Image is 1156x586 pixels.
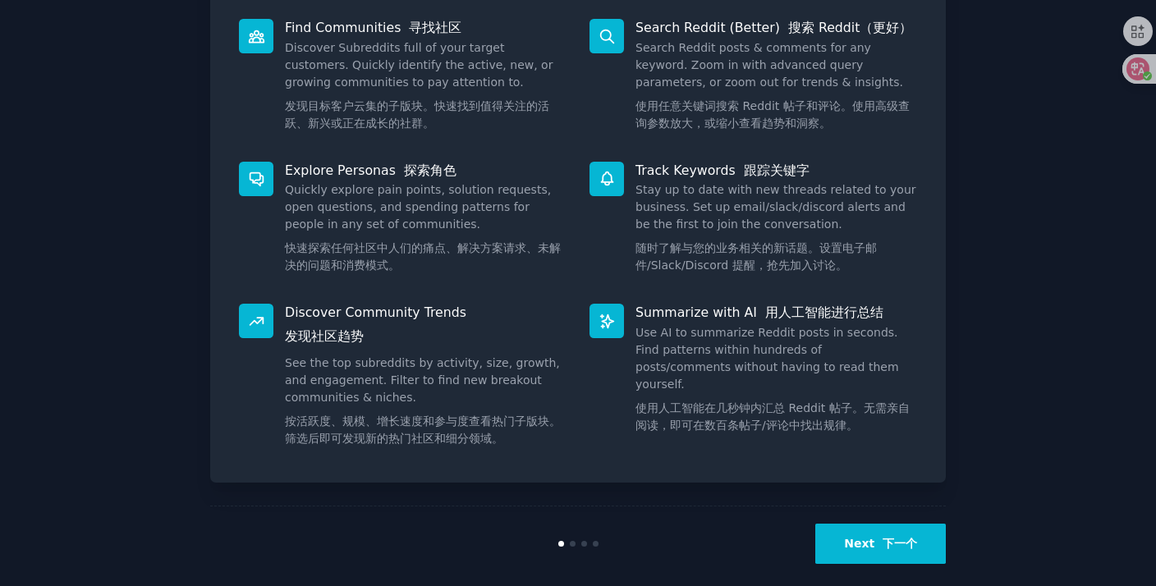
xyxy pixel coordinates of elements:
[744,163,810,178] font: 跟踪关键字
[285,99,549,130] font: 发现目标客户云集的子版块。快速找到值得关注的活跃、新兴或正在成长的社群。
[883,537,917,550] font: 下一个
[285,181,567,281] dd: Quickly explore pain points, solution requests, open questions, and spending patterns for people ...
[635,181,917,281] dd: Stay up to date with new threads related to your business. Set up email/slack/discord alerts and ...
[285,39,567,139] dd: Discover Subreddits full of your target customers. Quickly identify the active, new, or growing c...
[635,39,917,139] dd: Search Reddit posts & comments for any keyword. Zoom in with advanced query parameters, or zoom o...
[404,163,456,178] font: 探索角色
[285,328,364,344] font: 发现社区趋势
[285,241,561,272] font: 快速探索任何社区中人们的痛点、解决方案请求、未解决的问题和消费模式。
[635,401,910,432] font: 使用人工智能在几秒钟内汇总 Reddit 帖子。无需亲自阅读，即可在数百条帖子/评论中找出规律。
[815,524,946,564] button: Next 下一个
[635,304,917,321] p: Summarize with AI
[635,324,917,441] dd: Use AI to summarize Reddit posts in seconds. Find patterns within hundreds of posts/comments with...
[285,414,561,445] font: 按活跃度、规模、增长速度和参与度查看热门子版块。筛选后即可发现新的热门社区和细分领域。
[409,20,461,35] font: 寻找社区
[635,99,910,130] font: 使用任意关键词搜索 Reddit 帖子和评论。使用高级查询参数放大，或缩小查看趋势和洞察。
[788,20,912,35] font: 搜索 Reddit（更好）
[285,162,567,179] p: Explore Personas
[635,241,877,272] font: 随时了解与您的业务相关的新话题。设置电子邮件/Slack/Discord 提醒，抢先加入讨论。
[285,304,567,351] p: Discover Community Trends
[635,162,917,179] p: Track Keywords
[285,355,567,454] dd: See the top subreddits by activity, size, growth, and engagement. Filter to find new breakout com...
[635,19,917,36] p: Search Reddit (Better)
[285,19,567,36] p: Find Communities
[765,304,883,320] font: 用人工智能进行总结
